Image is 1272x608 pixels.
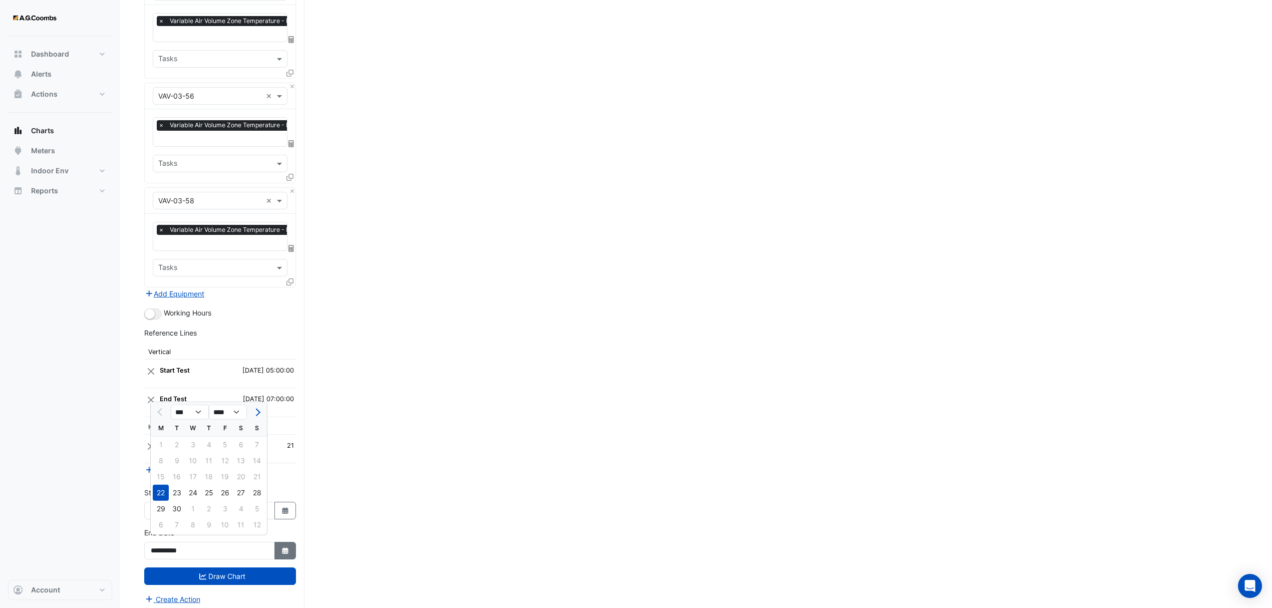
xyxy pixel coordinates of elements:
[144,464,219,475] button: Add Reference Line
[153,501,169,517] div: 29
[144,342,296,360] th: Vertical
[217,517,233,533] div: 10
[201,517,217,533] div: Thursday, October 9, 2025
[164,309,211,317] span: Working Hours
[144,328,197,338] label: Reference Lines
[249,485,265,501] div: 28
[31,69,52,79] span: Alerts
[169,501,185,517] div: Tuesday, September 30, 2025
[8,121,112,141] button: Charts
[8,181,112,201] button: Reports
[233,517,249,533] div: 11
[31,89,58,99] span: Actions
[144,288,205,299] button: Add Equipment
[8,580,112,600] button: Account
[31,166,69,176] span: Indoor Env
[287,244,296,252] span: Choose Function
[146,362,156,381] button: Close
[31,585,60,595] span: Account
[31,146,55,156] span: Meters
[146,390,156,409] button: Close
[249,517,265,533] div: 12
[286,69,293,77] span: Clone Favourites and Tasks from this Equipment to other Equipment
[13,89,23,99] app-icon: Actions
[169,485,185,501] div: Tuesday, September 23, 2025
[8,84,112,104] button: Actions
[153,485,169,501] div: Monday, September 22, 2025
[13,69,23,79] app-icon: Alerts
[169,420,185,436] div: T
[266,195,274,206] span: Clear
[251,404,263,420] button: Next month
[8,161,112,181] button: Indoor Env
[158,360,210,388] td: Start Test
[287,140,296,148] span: Choose Function
[289,83,295,90] button: Close
[185,517,201,533] div: Wednesday, October 8, 2025
[249,501,265,517] div: Sunday, October 5, 2025
[160,395,187,403] strong: End Test
[217,485,233,501] div: Friday, September 26, 2025
[167,120,406,130] span: Variable Air Volume Zone Temperature - L03 (NABERS IE), VAV-03-56-01
[185,420,201,436] div: W
[233,420,249,436] div: S
[233,517,249,533] div: Saturday, October 11, 2025
[8,141,112,161] button: Meters
[201,517,217,533] div: 9
[185,501,201,517] div: 1
[31,49,69,59] span: Dashboard
[233,501,249,517] div: 4
[286,173,293,182] span: Clone Favourites and Tasks from this Equipment to other Equipment
[153,501,169,517] div: Monday, September 29, 2025
[185,485,201,501] div: 24
[169,501,185,517] div: 30
[169,517,185,533] div: 7
[157,262,177,275] div: Tasks
[13,186,23,196] app-icon: Reports
[157,16,166,26] span: ×
[281,546,290,555] fa-icon: Select Date
[171,405,209,420] select: Select month
[185,501,201,517] div: Wednesday, October 1, 2025
[185,517,201,533] div: 8
[209,405,247,420] select: Select year
[157,53,177,66] div: Tasks
[233,501,249,517] div: Saturday, October 4, 2025
[144,527,174,538] label: End Date
[249,485,265,501] div: Sunday, September 28, 2025
[144,487,178,498] label: Start Date
[272,435,296,463] td: 21
[217,501,233,517] div: Friday, October 3, 2025
[217,517,233,533] div: Friday, October 10, 2025
[249,420,265,436] div: S
[158,388,210,417] td: End Test
[167,16,406,26] span: Variable Air Volume Zone Temperature - L03 (NABERS IE), VAV-03-55-01
[289,188,295,194] button: Close
[201,501,217,517] div: Thursday, October 2, 2025
[167,225,406,235] span: Variable Air Volume Zone Temperature - L03 (NABERS IE), VAV-03-58-01
[146,437,156,456] button: Close
[157,120,166,130] span: ×
[266,91,274,101] span: Clear
[281,506,290,515] fa-icon: Select Date
[169,517,185,533] div: Tuesday, October 7, 2025
[153,517,169,533] div: Monday, October 6, 2025
[201,501,217,517] div: 2
[157,158,177,171] div: Tasks
[8,44,112,64] button: Dashboard
[210,360,296,388] td: [DATE] 05:00:00
[31,126,54,136] span: Charts
[31,186,58,196] span: Reports
[210,388,296,417] td: [DATE] 07:00:00
[233,485,249,501] div: Saturday, September 27, 2025
[1238,574,1262,598] div: Open Intercom Messenger
[233,485,249,501] div: 27
[144,417,296,435] th: Horizontal
[13,49,23,59] app-icon: Dashboard
[286,277,293,286] span: Clone Favourites and Tasks from this Equipment to other Equipment
[185,485,201,501] div: Wednesday, September 24, 2025
[144,567,296,585] button: Draw Chart
[217,420,233,436] div: F
[249,517,265,533] div: Sunday, October 12, 2025
[201,420,217,436] div: T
